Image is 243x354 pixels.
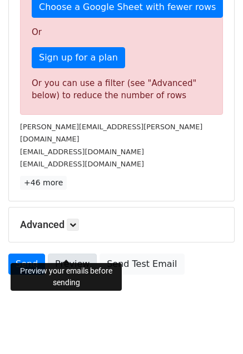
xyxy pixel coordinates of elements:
[20,176,67,190] a: +46 more
[100,254,184,275] a: Send Test Email
[32,27,211,38] p: Or
[32,47,125,68] a: Sign up for a plan
[11,263,122,291] div: Preview your emails before sending
[20,123,202,144] small: [PERSON_NAME][EMAIL_ADDRESS][PERSON_NAME][DOMAIN_NAME]
[32,77,211,102] div: Or you can use a filter (see "Advanced" below) to reduce the number of rows
[20,160,144,168] small: [EMAIL_ADDRESS][DOMAIN_NAME]
[20,219,223,231] h5: Advanced
[48,254,97,275] a: Preview
[187,301,243,354] iframe: Chat Widget
[8,254,45,275] a: Send
[20,148,144,156] small: [EMAIL_ADDRESS][DOMAIN_NAME]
